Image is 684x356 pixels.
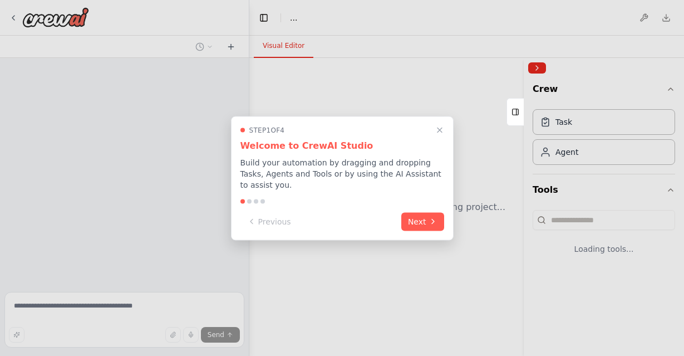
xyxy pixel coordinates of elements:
[401,212,444,231] button: Next
[240,212,298,231] button: Previous
[433,123,446,136] button: Close walkthrough
[240,157,444,190] p: Build your automation by dragging and dropping Tasks, Agents and Tools or by using the AI Assista...
[256,10,272,26] button: Hide left sidebar
[240,139,444,152] h3: Welcome to CrewAI Studio
[249,125,285,134] span: Step 1 of 4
